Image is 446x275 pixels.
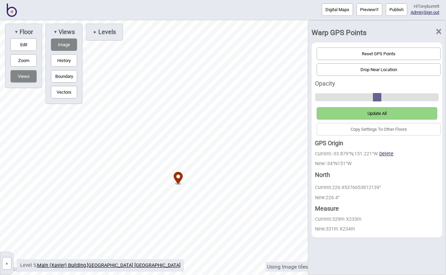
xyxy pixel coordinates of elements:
img: BindiMaps CMS [7,3,17,17]
button: Update All [317,107,437,120]
span: ▼ [14,29,18,34]
button: Zoom [10,54,37,67]
img: preview [375,8,379,11]
a: Mapbox logo [2,265,32,273]
div: New: -34 °N 151 °W [315,159,439,169]
button: Reset GPS Points [317,48,441,60]
div: Map marker [174,172,183,186]
span: Current: 226.95376653812139 ° [315,185,381,190]
div: New: 226.4 ° [315,193,439,203]
a: Admin [411,10,423,15]
button: Image [51,38,77,51]
div: Warp GPS Points [312,25,367,40]
button: History [51,54,77,67]
span: ▼ [53,29,57,34]
div: Current: [315,149,439,159]
a: Previewpreview [356,3,382,16]
button: Vectors [51,86,77,98]
span: -33.879 °N, 151.221 °W [332,151,378,157]
button: Digital Maps [322,3,353,16]
button: Publish [386,3,407,16]
button: Views [10,70,37,83]
span: Floor [19,28,33,36]
button: Delete [379,151,393,157]
a: » [0,259,13,266]
label: Opacity [315,80,335,87]
span: Update All [368,111,387,116]
button: Edit [10,38,37,51]
div: New: 331 m X 234 m [315,224,439,234]
div: Current: 329 m X 233 m [315,215,439,224]
button: Sign out [424,10,439,15]
button: » [2,257,11,270]
span: ► [93,29,97,34]
strong: GPS Origin [315,140,343,147]
strong: North [315,171,330,178]
strong: Measure [315,205,339,212]
button: Boundary [51,70,77,83]
span: , [37,263,87,268]
button: Copy Settings To Other Floors [317,123,441,135]
span: | [411,10,424,15]
a: Main (Xavier) Building [37,263,86,268]
span: Levels [97,28,116,36]
button: Drop Near Location [317,63,441,76]
button: Preview [356,3,382,16]
div: Hi Tonyburrett [411,3,439,9]
a: [GEOGRAPHIC_DATA] [GEOGRAPHIC_DATA] [87,263,181,268]
span: Views [58,28,75,36]
span: × [435,21,442,43]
